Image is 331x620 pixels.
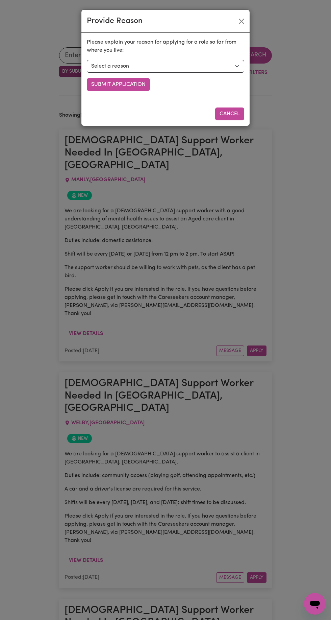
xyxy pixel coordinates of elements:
div: Provide Reason [87,15,143,27]
button: Submit Application [87,78,150,91]
iframe: Botón para iniciar la ventana de mensajería [304,593,326,615]
button: Close [236,16,247,27]
button: Cancel [215,108,244,120]
p: Please explain your reason for applying for a role so far from where you live: [87,38,244,54]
